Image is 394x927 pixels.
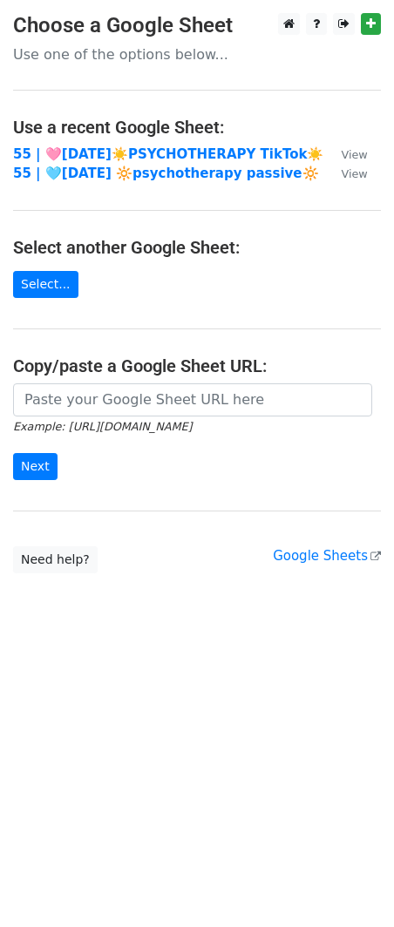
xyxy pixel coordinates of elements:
a: View [323,146,367,162]
small: Example: [URL][DOMAIN_NAME] [13,420,192,433]
input: Paste your Google Sheet URL here [13,383,372,416]
small: View [341,148,367,161]
input: Next [13,453,58,480]
a: Select... [13,271,78,298]
h4: Use a recent Google Sheet: [13,117,381,138]
a: View [323,166,367,181]
h4: Select another Google Sheet: [13,237,381,258]
a: Google Sheets [273,548,381,564]
h3: Choose a Google Sheet [13,13,381,38]
a: 55 | 🩵[DATE] 🔆psychotherapy passive🔆 [13,166,319,181]
a: 55 | 🩷[DATE]☀️PSYCHOTHERAPY TikTok☀️ [13,146,323,162]
a: Need help? [13,546,98,573]
h4: Copy/paste a Google Sheet URL: [13,355,381,376]
small: View [341,167,367,180]
p: Use one of the options below... [13,45,381,64]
